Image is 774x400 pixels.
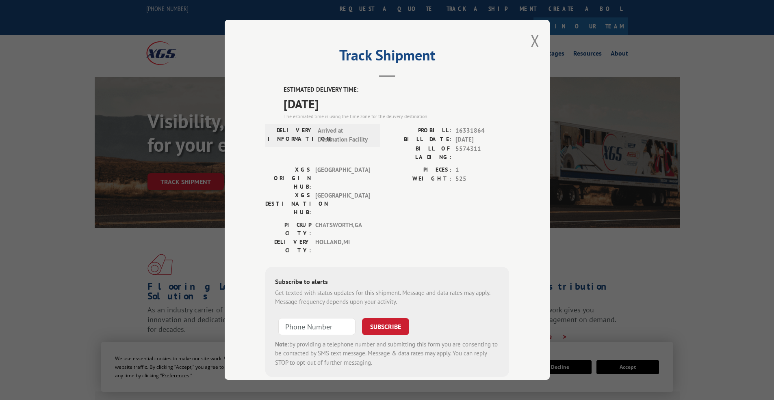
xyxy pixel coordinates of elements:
[284,95,509,113] span: [DATE]
[318,126,373,144] span: Arrived at Destination Facility
[387,126,451,135] label: PROBILL:
[315,166,370,191] span: [GEOGRAPHIC_DATA]
[455,144,509,161] span: 5574311
[455,126,509,135] span: 16331864
[315,221,370,238] span: CHATSWORTH , GA
[387,166,451,175] label: PIECES:
[284,85,509,95] label: ESTIMATED DELIVERY TIME:
[531,30,540,52] button: Close modal
[387,144,451,161] label: BILL OF LADING:
[455,166,509,175] span: 1
[315,191,370,217] span: [GEOGRAPHIC_DATA]
[315,238,370,255] span: HOLLAND , MI
[387,135,451,144] label: BILL DATE:
[265,238,311,255] label: DELIVERY CITY:
[455,135,509,144] span: [DATE]
[387,174,451,184] label: WEIGHT:
[278,318,356,335] input: Phone Number
[265,166,311,191] label: XGS ORIGIN HUB:
[284,113,509,120] div: The estimated time is using the time zone for the delivery destination.
[275,340,499,368] div: by providing a telephone number and submitting this form you are consenting to be contacted by SM...
[275,288,499,307] div: Get texted with status updates for this shipment. Message and data rates may apply. Message frequ...
[265,49,509,65] h2: Track Shipment
[268,126,314,144] label: DELIVERY INFORMATION:
[265,191,311,217] label: XGS DESTINATION HUB:
[275,277,499,288] div: Subscribe to alerts
[455,174,509,184] span: 525
[275,340,289,348] strong: Note:
[265,221,311,238] label: PICKUP CITY:
[362,318,409,335] button: SUBSCRIBE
